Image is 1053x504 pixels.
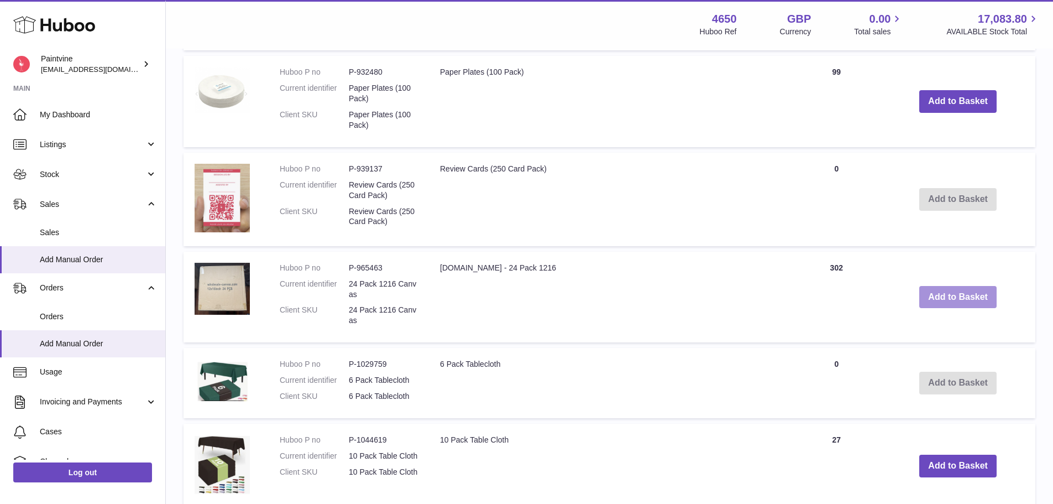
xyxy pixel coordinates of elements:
dt: Client SKU [280,110,349,131]
dd: 6 Pack Tablecloth [349,375,418,386]
dd: P-1044619 [349,435,418,445]
dd: Review Cards (250 Card Pack) [349,180,418,201]
span: Sales [40,199,145,210]
dd: 24 Pack 1216 Canvas [349,279,418,300]
dt: Huboo P no [280,359,349,370]
img: euan@paintvine.co.uk [13,56,30,72]
dd: 6 Pack Tablecloth [349,391,418,402]
div: Huboo Ref [700,27,737,37]
span: Total sales [854,27,903,37]
span: 17,083.80 [978,12,1027,27]
td: 0 [792,153,881,246]
span: Add Manual Order [40,254,157,265]
dt: Huboo P no [280,164,349,174]
img: Paper Plates (100 Pack) [195,67,250,113]
dd: Paper Plates (100 Pack) [349,110,418,131]
dt: Client SKU [280,391,349,402]
div: Paintvine [41,54,140,75]
span: [EMAIL_ADDRESS][DOMAIN_NAME] [41,65,163,74]
dd: 10 Pack Table Cloth [349,451,418,461]
td: Paper Plates (100 Pack) [429,56,792,147]
span: Listings [40,139,145,150]
span: Sales [40,227,157,238]
dt: Current identifier [280,451,349,461]
span: Cases [40,427,157,437]
dd: Review Cards (250 Card Pack) [349,206,418,227]
span: Stock [40,169,145,180]
dt: Current identifier [280,83,349,104]
img: 10 Pack Table Cloth [195,435,250,495]
button: Add to Basket [919,455,997,477]
dd: P-939137 [349,164,418,174]
dd: P-1029759 [349,359,418,370]
dt: Current identifier [280,375,349,386]
a: 17,083.80 AVAILABLE Stock Total [946,12,1040,37]
dt: Huboo P no [280,435,349,445]
dd: P-932480 [349,67,418,77]
span: 0.00 [869,12,891,27]
dt: Client SKU [280,206,349,227]
dt: Client SKU [280,305,349,326]
dt: Current identifier [280,180,349,201]
strong: GBP [787,12,811,27]
button: Add to Basket [919,90,997,113]
img: wholesale-canvas.com - 24 Pack 1216 [195,263,250,315]
dd: P-965463 [349,263,418,273]
span: Orders [40,283,145,293]
td: Review Cards (250 Card Pack) [429,153,792,246]
dt: Client SKU [280,467,349,477]
span: AVAILABLE Stock Total [946,27,1040,37]
dd: Paper Plates (100 Pack) [349,83,418,104]
strong: 4650 [712,12,737,27]
img: 6 Pack Tablecloth [195,359,250,401]
td: 302 [792,252,881,342]
button: Add to Basket [919,286,997,309]
dd: 24 Pack 1216 Canvas [349,305,418,326]
span: Invoicing and Payments [40,397,145,407]
a: Log out [13,463,152,482]
dt: Huboo P no [280,67,349,77]
td: 0 [792,348,881,418]
dt: Huboo P no [280,263,349,273]
td: 6 Pack Tablecloth [429,348,792,418]
span: Orders [40,311,157,322]
td: 99 [792,56,881,147]
span: Channels [40,456,157,467]
a: 0.00 Total sales [854,12,903,37]
dt: Current identifier [280,279,349,300]
span: My Dashboard [40,110,157,120]
dd: 10 Pack Table Cloth [349,467,418,477]
div: Currency [780,27,811,37]
img: Review Cards (250 Card Pack) [195,164,250,232]
span: Usage [40,367,157,377]
td: [DOMAIN_NAME] - 24 Pack 1216 [429,252,792,342]
span: Add Manual Order [40,339,157,349]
